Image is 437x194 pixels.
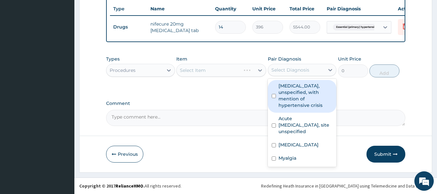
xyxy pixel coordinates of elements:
th: Name [147,2,212,15]
td: nifecure 20mg [MEDICAL_DATA] tab [147,17,212,37]
button: Submit [366,146,405,163]
button: Add [369,64,399,77]
span: We're online! [38,57,89,122]
div: Minimize live chat window [106,3,122,19]
th: Quantity [212,2,249,15]
span: Essential (primary) hypertensi... [333,24,379,30]
label: [MEDICAL_DATA] [279,142,319,148]
label: Types [106,56,120,62]
th: Actions [395,2,427,15]
div: Chat with us now [34,36,109,45]
th: Pair Diagnosis [323,2,395,15]
label: Pair Diagnosis [268,56,301,62]
label: Myalgia [279,155,296,161]
label: Comment [106,101,406,106]
label: Unit Price [338,56,361,62]
div: Redefining Heath Insurance in [GEOGRAPHIC_DATA] using Telemedicine and Data Science! [261,183,432,189]
label: [MEDICAL_DATA], unspecified, with mention of hypertensive crisis [279,83,333,108]
a: RelianceHMO [115,183,143,189]
div: Procedures [110,67,136,74]
strong: Copyright © 2017 . [79,183,145,189]
button: Previous [106,146,143,163]
footer: All rights reserved. [74,177,437,194]
img: d_794563401_company_1708531726252_794563401 [12,32,26,49]
th: Unit Price [249,2,286,15]
label: Acute [MEDICAL_DATA], site unspecified [279,115,333,135]
td: Drugs [110,21,147,33]
th: Total Price [286,2,323,15]
textarea: Type your message and hit 'Enter' [3,127,123,150]
label: Item [176,56,187,62]
th: Type [110,3,147,15]
div: Select Diagnosis [271,67,309,73]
